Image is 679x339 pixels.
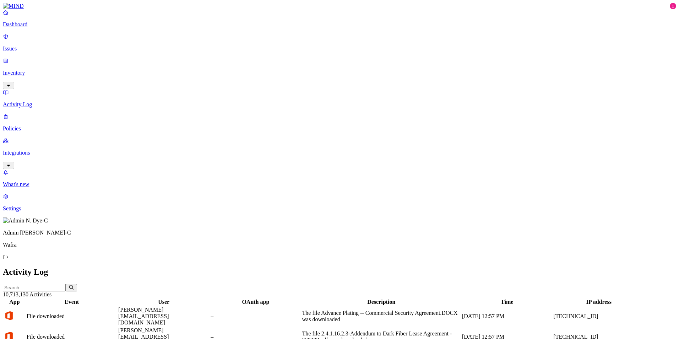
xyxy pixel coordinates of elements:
[27,299,117,305] div: Event
[118,299,209,305] div: User
[211,299,300,305] div: OAuth app
[3,45,676,52] p: Issues
[3,205,676,212] p: Settings
[4,311,14,321] img: office-365
[3,217,48,224] img: Admin N. Dye-C
[118,307,169,325] span: [PERSON_NAME][EMAIL_ADDRESS][DOMAIN_NAME]
[3,267,676,277] h2: Activity Log
[670,3,676,9] div: 1
[3,101,676,108] p: Activity Log
[553,299,644,305] div: IP address
[3,242,676,248] p: Wafra
[3,230,676,236] p: Admin [PERSON_NAME]-C
[462,299,552,305] div: Time
[27,313,117,319] div: File downloaded
[3,150,676,156] p: Integrations
[3,3,24,9] img: MIND
[302,310,461,323] div: The file Advance Plating -- Commercial Security Agreement.DOCX was downloaded
[462,313,504,319] span: [DATE] 12:57 PM
[3,291,51,297] span: 10,713,130 Activities
[3,284,66,291] input: Search
[302,299,461,305] div: Description
[553,313,644,319] div: [TECHNICAL_ID]
[4,299,25,305] div: App
[3,125,676,132] p: Policies
[211,313,213,319] span: –
[3,21,676,28] p: Dashboard
[3,181,676,188] p: What's new
[3,70,676,76] p: Inventory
